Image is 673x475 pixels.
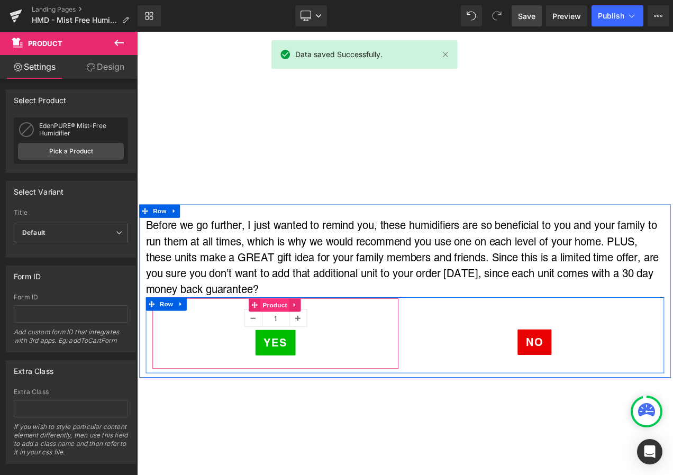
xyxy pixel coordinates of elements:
div: Open Intercom Messenger [637,439,662,464]
a: Expand / Collapse [182,318,196,334]
span: Product [148,318,182,334]
span: Data saved Successfully. [295,49,383,60]
a: Expand / Collapse [46,317,59,333]
button: Undo [461,5,482,26]
a: Preview [546,5,587,26]
a: New Library [138,5,161,26]
div: EdenPURE® Mist-Free Humidifier [39,122,124,137]
span: Row [16,206,38,222]
div: Extra Class [14,361,53,376]
a: Expand / Collapse [38,206,51,222]
div: If you wish to style particular content element differently, then use this field to add a class n... [14,423,128,463]
span: HMD - Mist Free Humidifier [32,16,117,24]
div: Select Variant [14,181,64,196]
span: Publish [598,12,624,20]
span: Preview [552,11,581,22]
button: Redo [486,5,507,26]
button: Publish [592,5,643,26]
button: More [648,5,669,26]
button: Yes [141,356,190,387]
b: Default [22,229,45,236]
div: Add custom form ID that integrates with 3rd apps. Eg: addToCartForm [14,328,128,352]
div: Select Product [14,90,67,105]
span: Save [518,11,535,22]
a: No [454,355,496,386]
p: Before we go further, I just wanted to remind you, these humidifiers are so beneficial to you and... [11,222,630,317]
div: Form ID [14,294,128,301]
span: Row [24,317,46,333]
label: Title [14,209,128,220]
img: pImage [18,121,35,138]
a: Pick a Product [18,143,124,160]
div: Form ID [14,266,41,281]
a: Design [71,55,140,79]
div: Extra Class [14,388,128,396]
span: Product [28,39,62,48]
a: Landing Pages [32,5,138,14]
span: Yes [151,364,180,379]
span: No [465,361,486,380]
